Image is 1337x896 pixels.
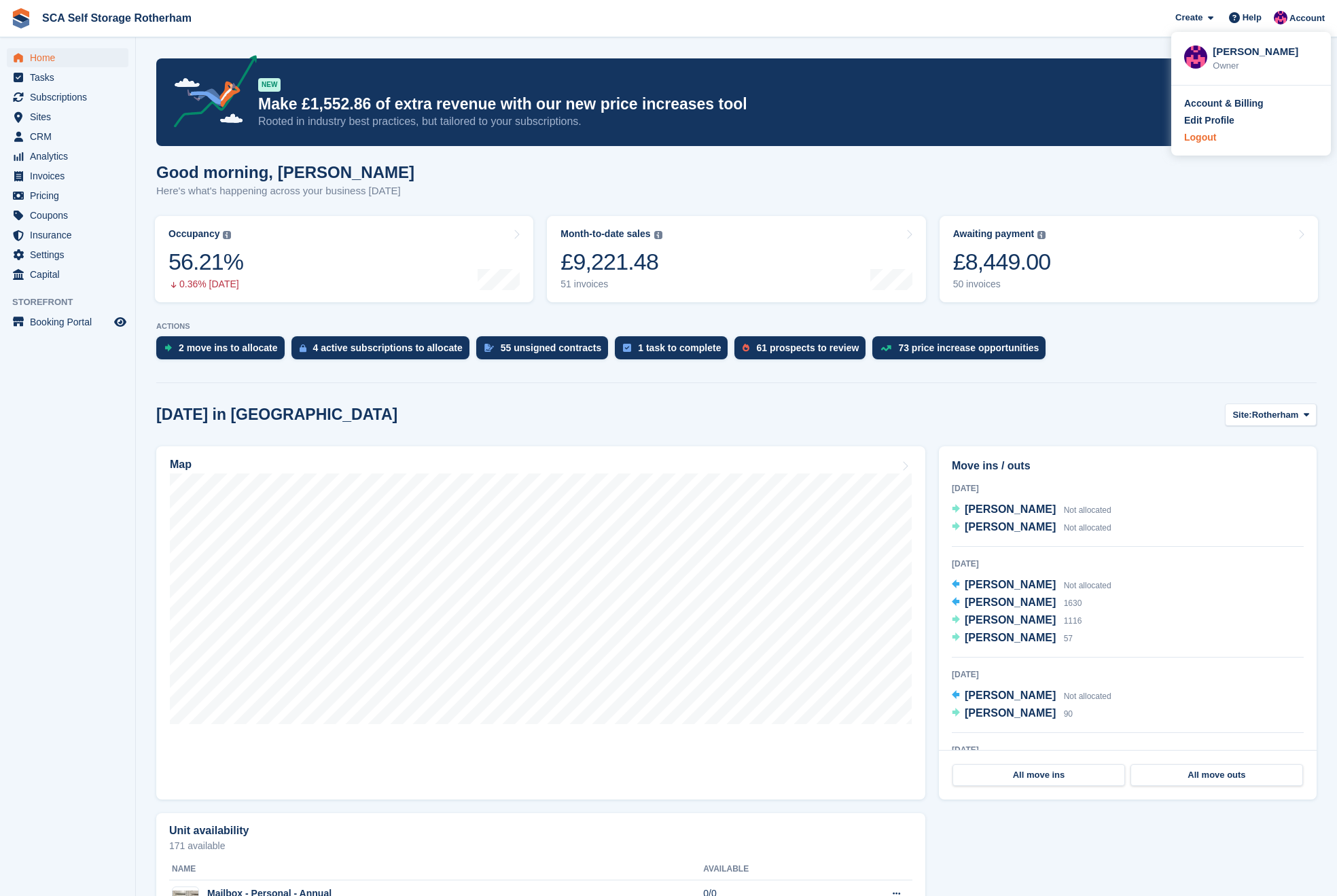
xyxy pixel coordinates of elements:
[30,166,111,185] span: Invoices
[484,344,494,352] img: contract_signature_icon-13c848040528278c33f63329250d36e43548de30e8caae1d1a13099fd9432cc5.svg
[164,344,172,352] img: move_ins_to_allocate_icon-fdf77a2bb77ea45bf5b3d319d69a93e2d87916cf1d5bf7949dd705db3b84f3ca.svg
[952,630,1073,647] a: [PERSON_NAME] 57
[1064,598,1082,608] span: 1630
[170,459,192,471] h2: Map
[168,248,243,276] div: 56.21%
[952,687,1111,705] a: [PERSON_NAME] Not allocated
[1130,764,1303,786] a: All move outs
[7,48,128,67] a: menu
[953,279,1051,290] div: 50 invoices
[30,127,111,146] span: CRM
[654,231,662,239] img: icon-info-grey-7440780725fd019a000dd9b08b2336e03edf1995a4989e88bcd33f0948082b44.svg
[7,127,128,146] a: menu
[965,596,1056,608] span: [PERSON_NAME]
[162,55,257,132] img: price-adjustments-announcement-icon-8257ccfd72463d97f412b2fc003d46551f7dbcb40ab6d574587a9cd5c0d94...
[1064,692,1111,701] span: Not allocated
[7,88,128,107] a: menu
[168,228,219,240] div: Occupancy
[1243,11,1262,24] span: Help
[7,68,128,87] a: menu
[560,248,662,276] div: £9,221.48
[30,265,111,284] span: Capital
[168,279,243,290] div: 0.36% [DATE]
[952,458,1304,474] h2: Move ins / outs
[501,342,602,353] div: 55 unsigned contracts
[965,614,1056,626] span: [PERSON_NAME]
[1184,113,1234,128] div: Edit Profile
[952,612,1082,630] a: [PERSON_NAME] 1116
[300,344,306,353] img: active_subscription_to_allocate_icon-d502201f5373d7db506a760aba3b589e785aa758c864c3986d89f69b8ff3...
[1252,408,1299,422] span: Rotherham
[179,342,278,353] div: 2 move ins to allocate
[703,859,832,880] th: Available
[7,245,128,264] a: menu
[965,632,1056,643] span: [PERSON_NAME]
[1064,616,1082,626] span: 1116
[1184,96,1264,111] div: Account & Billing
[1184,113,1318,128] a: Edit Profile
[156,336,291,366] a: 2 move ins to allocate
[258,94,1198,114] p: Make £1,552.86 of extra revenue with our new price increases tool
[30,245,111,264] span: Settings
[30,226,111,245] span: Insurance
[965,521,1056,533] span: [PERSON_NAME]
[952,744,1304,756] div: [DATE]
[291,336,476,366] a: 4 active subscriptions to allocate
[7,206,128,225] a: menu
[7,312,128,331] a: menu
[560,228,650,240] div: Month-to-date sales
[1289,12,1325,25] span: Account
[952,705,1073,723] a: [PERSON_NAME] 90
[258,78,281,92] div: NEW
[952,519,1111,537] a: [PERSON_NAME] Not allocated
[7,265,128,284] a: menu
[30,206,111,225] span: Coupons
[1064,581,1111,590] span: Not allocated
[952,501,1111,519] a: [PERSON_NAME] Not allocated
[1225,404,1317,426] button: Site: Rotherham
[623,344,631,352] img: task-75834270c22a3079a89374b754ae025e5fb1db73e45f91037f5363f120a921f8.svg
[1175,11,1202,24] span: Create
[952,482,1304,495] div: [DATE]
[156,406,397,424] h2: [DATE] in [GEOGRAPHIC_DATA]
[1064,634,1073,643] span: 57
[1064,523,1111,533] span: Not allocated
[30,107,111,126] span: Sites
[30,68,111,87] span: Tasks
[7,107,128,126] a: menu
[872,336,1052,366] a: 73 price increase opportunities
[1037,231,1046,239] img: icon-info-grey-7440780725fd019a000dd9b08b2336e03edf1995a4989e88bcd33f0948082b44.svg
[952,594,1082,612] a: [PERSON_NAME] 1630
[743,344,749,352] img: prospect-51fa495bee0391a8d652442698ab0144808aea92771e9ea1ae160a38d050c398.svg
[1213,59,1318,73] div: Owner
[1274,11,1287,24] img: Sam Chapman
[37,7,197,29] a: SCA Self Storage Rotherham
[169,841,912,850] p: 171 available
[1064,505,1111,515] span: Not allocated
[880,345,891,351] img: price_increase_opportunities-93ffe204e8149a01c8c9dc8f82e8f89637d9d84a8eef4429ea346261dce0b2c0.svg
[952,577,1111,594] a: [PERSON_NAME] Not allocated
[952,558,1304,570] div: [DATE]
[169,859,703,880] th: Name
[11,8,31,29] img: stora-icon-8386f47178a22dfd0bd8f6a31ec36ba5ce8667c1dd55bd0f319d3a0aa187defe.svg
[953,228,1035,240] div: Awaiting payment
[1184,130,1216,145] div: Logout
[30,48,111,67] span: Home
[258,114,1198,129] p: Rooted in industry best practices, but tailored to your subscriptions.
[953,248,1051,276] div: £8,449.00
[156,163,414,181] h1: Good morning, [PERSON_NAME]
[734,336,872,366] a: 61 prospects to review
[940,216,1318,302] a: Awaiting payment £8,449.00 50 invoices
[156,183,414,199] p: Here's what's happening across your business [DATE]
[898,342,1039,353] div: 73 price increase opportunities
[952,764,1125,786] a: All move ins
[156,446,925,800] a: Map
[7,166,128,185] a: menu
[313,342,463,353] div: 4 active subscriptions to allocate
[1184,46,1207,69] img: Sam Chapman
[965,689,1056,701] span: [PERSON_NAME]
[952,668,1304,681] div: [DATE]
[476,336,616,366] a: 55 unsigned contracts
[12,295,135,309] span: Storefront
[965,707,1056,719] span: [PERSON_NAME]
